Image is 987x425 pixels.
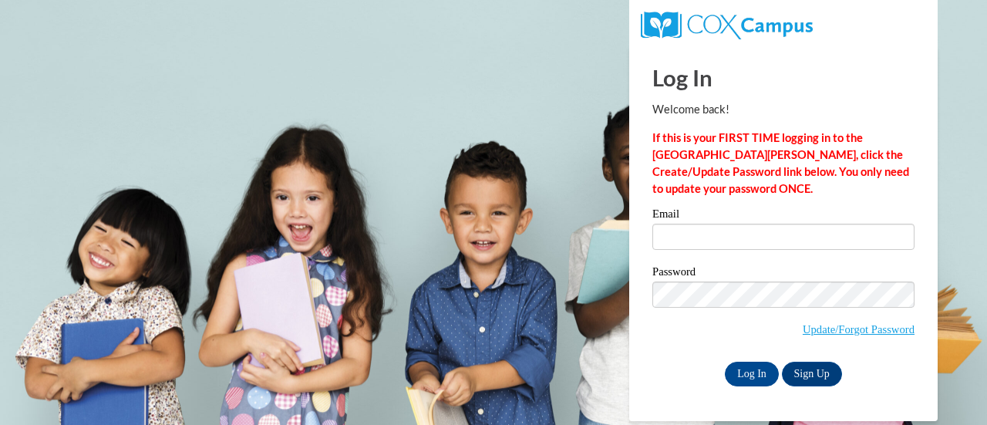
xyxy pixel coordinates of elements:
a: COX Campus [641,18,813,31]
label: Password [652,266,915,282]
input: Log In [725,362,779,386]
p: Welcome back! [652,101,915,118]
strong: If this is your FIRST TIME logging in to the [GEOGRAPHIC_DATA][PERSON_NAME], click the Create/Upd... [652,131,909,195]
a: Sign Up [782,362,842,386]
img: COX Campus [641,12,813,39]
a: Update/Forgot Password [803,323,915,336]
label: Email [652,208,915,224]
h1: Log In [652,62,915,93]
